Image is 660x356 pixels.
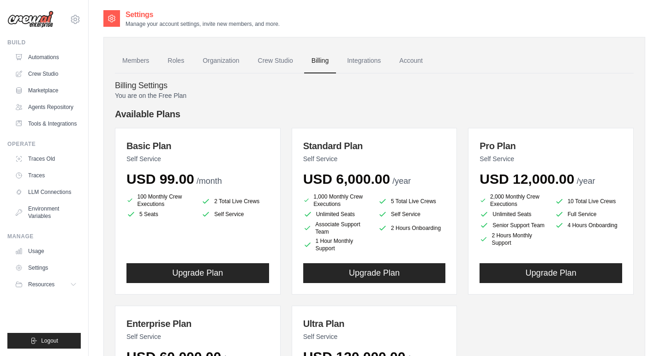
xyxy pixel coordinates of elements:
li: Associate Support Team [303,221,371,235]
li: 5 Total Live Crews [378,195,445,208]
p: Self Service [126,154,269,163]
a: Traces [11,168,81,183]
h3: Ultra Plan [303,317,446,330]
span: Resources [28,281,54,288]
div: Manage [7,233,81,240]
p: Manage your account settings, invite new members, and more. [126,20,280,28]
div: Operate [7,140,81,148]
img: Logo [7,11,54,28]
li: 2,000 Monthly Crew Executions [480,193,547,208]
h4: Billing Settings [115,81,634,91]
p: Self Service [480,154,622,163]
a: Crew Studio [11,66,81,81]
p: You are on the Free Plan [115,91,634,100]
p: Self Service [126,332,269,341]
li: 2 Total Live Crews [201,195,269,208]
li: 5 Seats [126,210,194,219]
li: Self Service [378,210,445,219]
button: Resources [11,277,81,292]
li: 100 Monthly Crew Executions [126,193,194,208]
li: 1,000 Monthly Crew Executions [303,193,371,208]
button: Upgrade Plan [126,263,269,283]
a: Agents Repository [11,100,81,115]
span: USD 99.00 [126,171,194,187]
button: Logout [7,333,81,349]
span: USD 6,000.00 [303,171,390,187]
a: Account [392,48,430,73]
span: /month [197,176,222,186]
h4: Available Plans [115,108,634,121]
a: Crew Studio [251,48,300,73]
a: Settings [11,260,81,275]
a: Members [115,48,156,73]
a: Marketplace [11,83,81,98]
a: LLM Connections [11,185,81,199]
h2: Settings [126,9,280,20]
h3: Pro Plan [480,139,622,152]
li: Full Service [555,210,622,219]
h3: Standard Plan [303,139,446,152]
li: 4 Hours Onboarding [555,221,622,230]
button: Upgrade Plan [303,263,446,283]
li: 10 Total Live Crews [555,195,622,208]
a: Integrations [340,48,388,73]
li: 2 Hours Monthly Support [480,232,547,247]
a: Organization [195,48,246,73]
p: Self Service [303,332,446,341]
li: Self Service [201,210,269,219]
a: Traces Old [11,151,81,166]
p: Self Service [303,154,446,163]
a: Roles [160,48,192,73]
button: Upgrade Plan [480,263,622,283]
a: Usage [11,244,81,259]
span: /year [576,176,595,186]
div: Build [7,39,81,46]
li: 1 Hour Monthly Support [303,237,371,252]
a: Automations [11,50,81,65]
li: 2 Hours Onboarding [378,221,445,235]
span: USD 12,000.00 [480,171,574,187]
h3: Enterprise Plan [126,317,269,330]
a: Tools & Integrations [11,116,81,131]
a: Environment Variables [11,201,81,223]
span: Logout [41,337,58,344]
li: Unlimited Seats [303,210,371,219]
li: Senior Support Team [480,221,547,230]
a: Billing [304,48,336,73]
h3: Basic Plan [126,139,269,152]
span: /year [392,176,411,186]
li: Unlimited Seats [480,210,547,219]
